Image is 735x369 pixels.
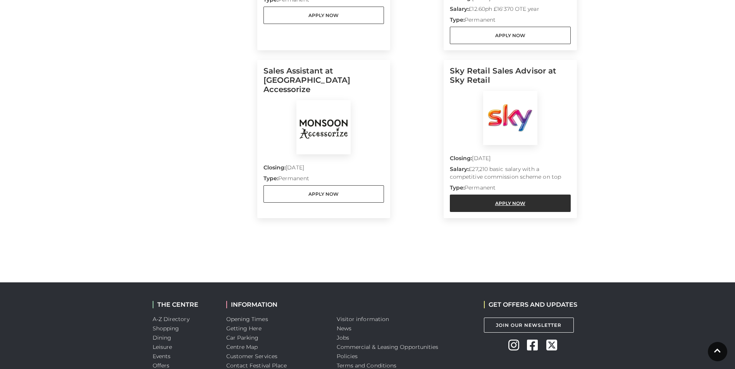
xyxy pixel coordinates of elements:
a: Centre Map [226,343,258,350]
p: Permanent [450,184,571,195]
a: Join Our Newsletter [484,318,574,333]
a: Getting Here [226,325,262,332]
h5: Sky Retail Sales Advisor at Sky Retail [450,66,571,91]
p: [DATE] [263,164,384,174]
img: Monsoon [296,100,351,154]
a: Contact Festival Place [226,362,287,369]
h2: INFORMATION [226,301,325,308]
img: Sky Retail [483,91,537,145]
h2: THE CENTRE [153,301,215,308]
strong: Type: [263,175,278,182]
a: Apply Now [450,195,571,212]
a: Apply Now [263,7,384,24]
a: Commercial & Leasing Opportunities [337,343,439,350]
a: Offers [153,362,170,369]
p: Permanent [450,16,571,27]
h5: Sales Assistant at [GEOGRAPHIC_DATA] Accessorize [263,66,384,100]
p: £27,210 basic salary with a competitive commission scheme on top [450,165,571,184]
a: Apply Now [263,185,384,203]
a: A-Z Directory [153,316,189,323]
strong: Type: [450,16,465,23]
p: £12.60ph £16'370 OTE year [450,5,571,16]
a: Policies [337,353,358,360]
strong: Salary: [450,5,469,12]
a: Car Parking [226,334,259,341]
a: Opening Times [226,316,268,323]
a: Customer Services [226,353,278,360]
a: Dining [153,334,172,341]
h2: GET OFFERS AND UPDATES [484,301,577,308]
a: Events [153,353,171,360]
a: Jobs [337,334,349,341]
strong: Type: [450,184,465,191]
p: Permanent [263,174,384,185]
a: Leisure [153,343,172,350]
a: Apply Now [450,27,571,44]
a: News [337,325,351,332]
a: Visitor information [337,316,389,323]
p: [DATE] [450,154,571,165]
strong: Closing: [450,155,472,162]
a: Shopping [153,325,179,332]
strong: Salary: [450,166,469,173]
a: Terms and Conditions [337,362,397,369]
strong: Closing: [263,164,286,171]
